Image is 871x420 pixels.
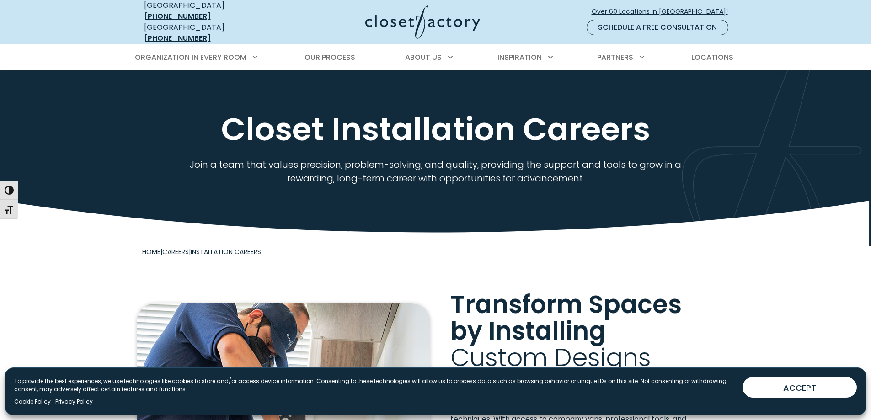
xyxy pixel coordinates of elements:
[587,20,728,35] a: Schedule a Free Consultation
[144,22,277,44] div: [GEOGRAPHIC_DATA]
[497,52,542,63] span: Inspiration
[597,52,633,63] span: Partners
[365,5,480,39] img: Closet Factory Logo
[691,52,733,63] span: Locations
[55,398,93,406] a: Privacy Policy
[592,7,735,16] span: Over 60 Locations in [GEOGRAPHIC_DATA]!
[591,4,736,20] a: Over 60 Locations in [GEOGRAPHIC_DATA]!
[14,398,51,406] a: Cookie Policy
[305,52,355,63] span: Our Process
[144,11,211,21] a: [PHONE_NUMBER]
[450,314,606,348] span: by Installing
[144,33,211,43] a: [PHONE_NUMBER]
[142,247,261,256] span: | |
[743,377,857,398] button: ACCEPT
[135,52,246,63] span: Organization in Every Room
[14,377,735,393] p: To provide the best experiences, we use technologies like cookies to store and/or access device i...
[142,247,160,256] a: Home
[167,158,704,185] p: Join a team that values precision, problem-solving, and quality, providing the support and tools ...
[191,247,261,256] span: Installation Careers
[142,112,729,147] h1: Closet Installation Careers
[128,45,743,70] nav: Primary Menu
[450,340,651,375] span: Custom Designs
[405,52,442,63] span: About Us
[450,287,682,322] span: Transform Spaces
[162,247,189,256] a: Careers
